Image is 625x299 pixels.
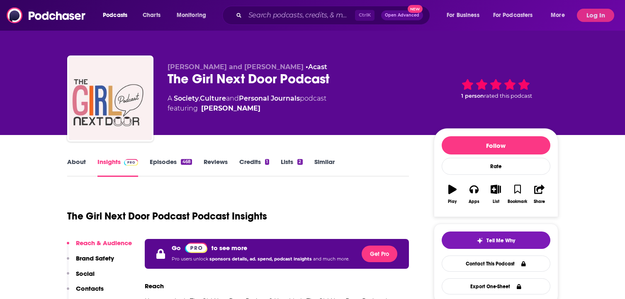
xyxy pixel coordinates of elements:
div: Rate [442,158,550,175]
a: Pro website [185,242,208,253]
span: Charts [143,10,161,21]
button: Export One-Sheet [442,278,550,294]
span: sponsors details, ad. spend, podcast insights [209,256,313,262]
span: • [306,63,327,71]
button: Open AdvancedNew [381,10,423,20]
a: Episodes468 [150,158,192,177]
span: Open Advanced [385,13,419,17]
a: Society [174,94,199,102]
img: Podchaser - Follow, Share and Rate Podcasts [7,7,86,23]
span: For Podcasters [493,10,533,21]
button: open menu [171,9,217,22]
p: Social [76,270,95,277]
a: Charts [137,9,165,22]
div: Play [448,199,457,204]
button: open menu [441,9,490,22]
button: Apps [463,179,485,209]
span: and [226,94,239,102]
span: featuring [168,104,326,113]
button: open menu [488,9,545,22]
div: Search podcasts, credits, & more... [230,6,438,25]
span: New [408,5,423,13]
span: Ctrl K [355,10,375,21]
a: Similar [314,158,335,177]
h1: The Girl Next Door Podcast Podcast Insights [67,210,267,222]
button: Share [528,179,550,209]
button: List [485,179,506,209]
button: Bookmark [507,179,528,209]
div: List [493,199,499,204]
div: Apps [469,199,479,204]
p: Brand Safety [76,254,114,262]
span: For Business [447,10,479,21]
img: Podchaser Pro [185,243,208,253]
a: Contact This Podcast [442,256,550,272]
button: open menu [545,9,575,22]
a: Lists2 [281,158,302,177]
span: , [199,94,200,102]
div: A podcast [168,94,326,113]
a: [PERSON_NAME] [201,104,260,113]
button: Reach & Audience [67,239,132,254]
span: More [551,10,565,21]
span: Tell Me Why [486,237,515,244]
div: 1 personrated this podcast [434,63,558,114]
img: tell me why sparkle [477,237,483,244]
span: [PERSON_NAME] and [PERSON_NAME] [168,63,304,71]
button: tell me why sparkleTell Me Why [442,231,550,249]
button: Play [442,179,463,209]
a: Personal Journals [239,94,300,102]
input: Search podcasts, credits, & more... [245,9,355,22]
h3: Reach [145,282,164,290]
button: open menu [97,9,138,22]
img: The Girl Next Door Podcast [69,57,152,140]
p: Reach & Audience [76,239,132,247]
a: About [67,158,86,177]
a: Acast [308,63,327,71]
div: 1 [265,159,269,165]
button: Brand Safety [67,254,114,270]
p: to see more [212,244,247,252]
p: Contacts [76,285,104,292]
a: InsightsPodchaser Pro [97,158,139,177]
span: Podcasts [103,10,127,21]
span: rated this podcast [484,93,532,99]
div: 2 [297,159,302,165]
button: Social [67,270,95,285]
a: Credits1 [239,158,269,177]
a: Culture [200,94,226,102]
button: Follow [442,136,550,154]
div: Bookmark [508,199,527,204]
span: Monitoring [177,10,206,21]
span: 1 person [461,93,484,99]
a: Reviews [204,158,228,177]
p: Pro users unlock and much more. [172,253,349,265]
button: Log In [577,9,614,22]
div: Share [534,199,545,204]
img: Podchaser Pro [124,159,139,166]
p: Go [172,244,181,252]
button: Get Pro [362,246,397,262]
div: 468 [181,159,192,165]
